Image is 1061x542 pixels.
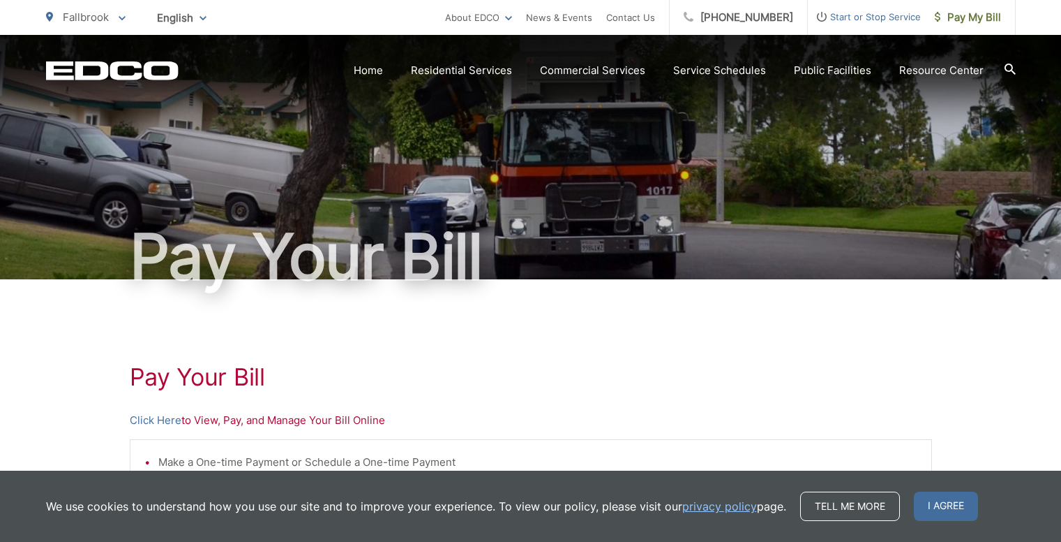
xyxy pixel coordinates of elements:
[63,10,109,24] span: Fallbrook
[794,62,871,79] a: Public Facilities
[130,412,932,429] p: to View, Pay, and Manage Your Bill Online
[46,61,179,80] a: EDCD logo. Return to the homepage.
[606,9,655,26] a: Contact Us
[526,9,592,26] a: News & Events
[354,62,383,79] a: Home
[46,222,1016,292] h1: Pay Your Bill
[411,62,512,79] a: Residential Services
[46,498,786,515] p: We use cookies to understand how you use our site and to improve your experience. To view our pol...
[146,6,217,30] span: English
[899,62,984,79] a: Resource Center
[673,62,766,79] a: Service Schedules
[445,9,512,26] a: About EDCO
[540,62,645,79] a: Commercial Services
[682,498,757,515] a: privacy policy
[935,9,1001,26] span: Pay My Bill
[800,492,900,521] a: Tell me more
[914,492,978,521] span: I agree
[158,454,917,471] li: Make a One-time Payment or Schedule a One-time Payment
[130,412,181,429] a: Click Here
[130,363,932,391] h1: Pay Your Bill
